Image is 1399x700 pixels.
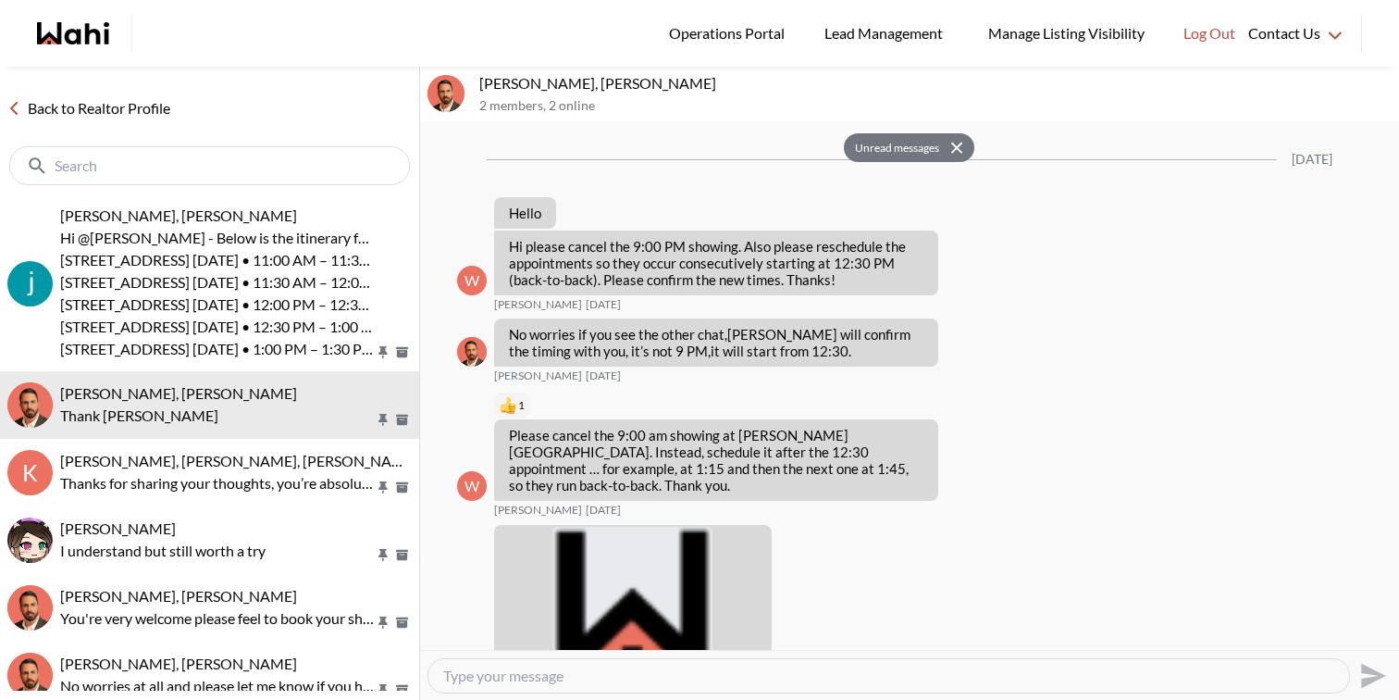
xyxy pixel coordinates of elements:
[392,615,412,631] button: Archive
[457,337,487,367] div: Behnam Fazili
[7,261,53,306] img: S
[586,369,621,383] time: 2025-09-23T22:23:38.859Z
[60,519,176,537] span: [PERSON_NAME]
[60,452,418,469] span: [PERSON_NAME], [PERSON_NAME], [PERSON_NAME]
[60,675,375,697] p: No worries at all and please let me know if you have any questions!
[1292,152,1332,168] div: [DATE]
[457,337,487,367] img: B
[494,297,582,312] span: [PERSON_NAME]
[392,412,412,428] button: Archive
[494,391,946,420] div: Reaction list
[427,75,464,112] img: W
[427,75,464,112] div: Weaam Hassan, Behnam
[509,326,923,359] p: No worries if you see the other chat,[PERSON_NAME] will confirm the timing with you, it’s not 9 P...
[824,21,949,45] span: Lead Management
[457,266,487,295] div: W
[457,471,487,501] div: W
[983,21,1150,45] span: Manage Listing Visibility
[7,585,53,631] img: P
[60,316,375,338] p: [STREET_ADDRESS] [DATE] • 12:30 PM – 1:00 PM (EDT)
[443,667,1334,685] textarea: Type your message
[509,238,923,288] p: Hi please cancel the 9:00 PM showing. Also please reschedule the appointments so they occur conse...
[7,653,53,698] img: C
[60,655,297,672] span: [PERSON_NAME], [PERSON_NAME]
[60,294,375,316] p: [STREET_ADDRESS] [DATE] • 12:00 PM – 12:30 PM (EDT)
[60,607,375,630] p: You're very welcome please feel to book your showings and let me know if you have any questions!
[375,412,391,428] button: Pin
[586,503,621,518] time: 2025-09-23T22:23:59.702Z
[669,21,791,45] span: Operations Portal
[509,427,923,494] p: Please cancel the 9:00 am showing at [PERSON_NAME][GEOGRAPHIC_DATA]. Instead, schedule it after t...
[7,653,53,698] div: Christine Mathew, Behnam
[494,503,582,518] span: [PERSON_NAME]
[479,74,1392,93] p: [PERSON_NAME], [PERSON_NAME]
[375,480,391,495] button: Pin
[60,472,375,494] p: Thanks for sharing your thoughts, you’re absolutely right. Many sellers are still adjusting to [D...
[392,682,412,698] button: Archive
[844,133,945,163] button: Unread messages
[60,338,375,360] p: [STREET_ADDRESS] [DATE] • 1:00 PM – 1:30 PM (EDT)
[60,249,375,271] p: [STREET_ADDRESS] [DATE] • 11:00 AM – 11:30 AM (EDT)
[586,297,621,312] time: 2025-09-23T22:19:30.505Z
[60,227,375,249] p: Hi @[PERSON_NAME] - Below is the itinerary for [DATE]. All the showings have been confirmed now. ...
[500,398,525,413] button: Reactions: like
[7,382,53,428] img: W
[7,585,53,631] div: Paula Versteeg, Behnam
[55,156,368,175] input: Search
[392,547,412,563] button: Archive
[7,450,53,495] div: K
[60,384,297,402] span: [PERSON_NAME], [PERSON_NAME]
[392,480,412,495] button: Archive
[375,547,391,563] button: Pin
[37,22,109,44] a: Wahi homepage
[1183,21,1235,45] span: Log Out
[60,587,297,605] span: [PERSON_NAME], [PERSON_NAME]
[375,344,391,360] button: Pin
[1350,655,1392,696] button: Send
[60,206,297,224] span: [PERSON_NAME], [PERSON_NAME]
[509,205,541,221] p: Hello
[60,405,375,427] p: Thank [PERSON_NAME]
[494,369,582,383] span: [PERSON_NAME]
[60,271,375,294] p: [STREET_ADDRESS] [DATE] • 11:30 AM – 12:00 PM (EDT)
[479,98,1392,114] p: 2 members , 2 online
[518,398,525,413] span: 1
[375,615,391,631] button: Pin
[7,518,53,563] img: l
[392,344,412,360] button: Archive
[375,682,391,698] button: Pin
[552,527,712,670] img: Wahi Real Estate Listings
[7,518,53,563] div: liuhong chen, Faraz
[7,261,53,306] div: Souhel Bally, Faraz
[60,540,375,562] p: I understand but still worth a try
[7,382,53,428] div: Weaam Hassan, Behnam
